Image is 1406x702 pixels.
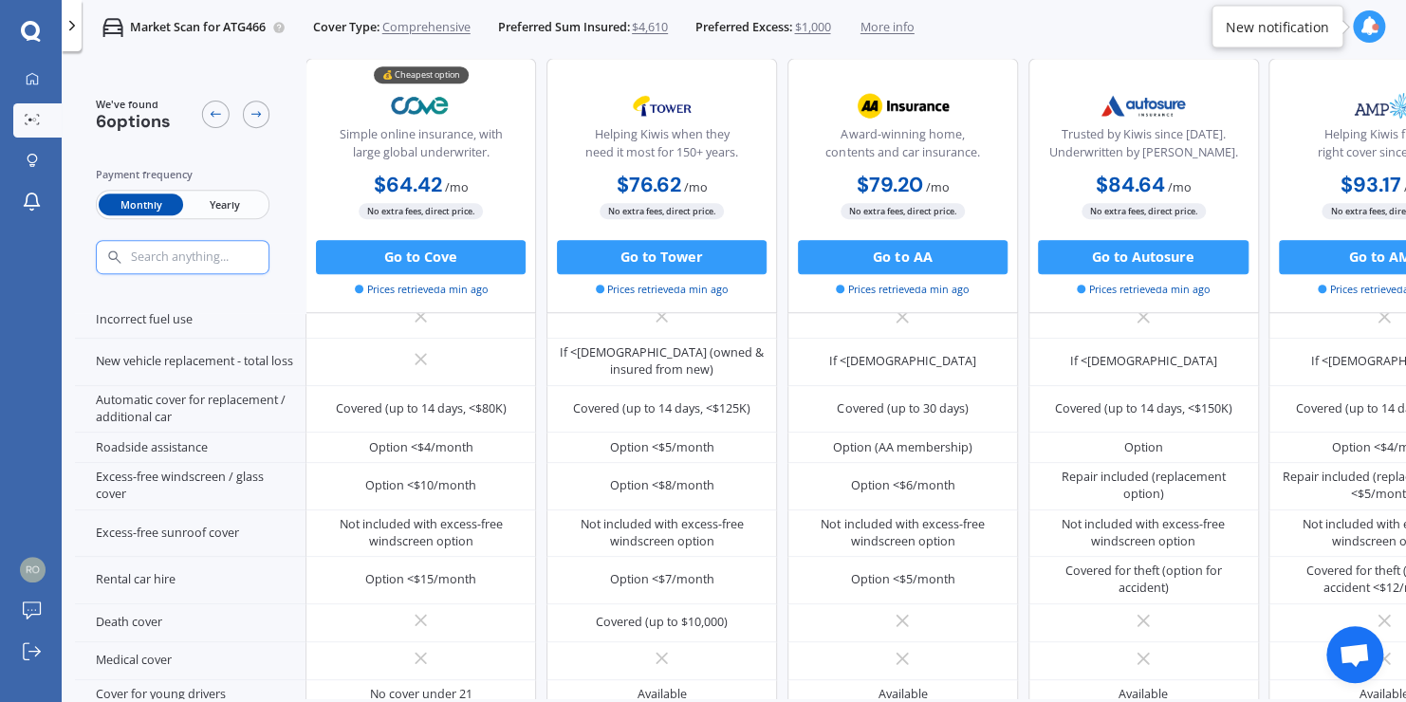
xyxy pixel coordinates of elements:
[609,571,713,588] div: Option <$7/month
[130,19,266,36] p: Market Scan for ATG466
[836,282,969,297] span: Prices retrieved a min ago
[336,400,507,417] div: Covered (up to 14 days, <$80K)
[794,19,830,36] span: $1,000
[129,249,303,265] input: Search anything...
[96,111,171,134] span: 6 options
[374,66,469,83] div: 💰 Cheapest option
[75,339,305,386] div: New vehicle replacement - total loss
[1041,516,1246,550] div: Not included with excess-free windscreen option
[573,400,750,417] div: Covered (up to 14 days, <$125K)
[319,516,524,550] div: Not included with excess-free windscreen option
[561,127,762,170] div: Helping Kiwis when they need it most for 150+ years.
[1341,172,1401,198] b: $93.17
[75,463,305,510] div: Excess-free windscreen / glass cover
[1096,172,1165,198] b: $84.64
[1041,469,1246,503] div: Repair included (replacement option)
[96,167,270,184] div: Payment frequency
[846,85,959,128] img: AA.webp
[616,172,680,198] b: $76.62
[1226,17,1329,36] div: New notification
[1043,127,1244,170] div: Trusted by Kiwis since [DATE]. Underwritten by [PERSON_NAME].
[497,19,629,36] span: Preferred Sum Insured:
[1326,626,1383,683] div: Open chat
[20,557,46,582] img: dcdc0edeccdd2d8d646a3080117c3456
[99,194,182,216] span: Monthly
[75,301,305,339] div: Incorrect fuel use
[359,204,483,220] span: No extra fees, direct price.
[841,204,965,220] span: No extra fees, direct price.
[365,571,476,588] div: Option <$15/month
[364,85,477,128] img: Cove.webp
[316,241,526,275] button: Go to Cove
[1038,241,1248,275] button: Go to Autosure
[1041,563,1246,597] div: Covered for theft (option for accident)
[1124,439,1163,456] div: Option
[75,604,305,642] div: Death cover
[1087,85,1200,128] img: Autosure.webp
[1168,179,1192,195] span: / mo
[313,19,379,36] span: Cover Type:
[856,172,922,198] b: $79.20
[925,179,949,195] span: / mo
[1055,400,1232,417] div: Covered (up to 14 days, <$150K)
[837,400,968,417] div: Covered (up to 30 days)
[600,204,724,220] span: No extra fees, direct price.
[800,516,1005,550] div: Not included with excess-free windscreen option
[605,85,718,128] img: Tower.webp
[829,353,976,370] div: If <[DEMOGRAPHIC_DATA]
[632,19,668,36] span: $4,610
[75,433,305,463] div: Roadside assistance
[102,17,123,38] img: car.f15378c7a67c060ca3f3.svg
[1070,353,1217,370] div: If <[DEMOGRAPHIC_DATA]
[609,477,713,494] div: Option <$8/month
[183,194,267,216] span: Yearly
[365,477,476,494] div: Option <$10/month
[860,19,915,36] span: More info
[75,386,305,434] div: Automatic cover for replacement / additional car
[557,241,767,275] button: Go to Tower
[355,282,488,297] span: Prices retrieved a min ago
[374,172,442,198] b: $64.42
[75,557,305,604] div: Rental car hire
[596,282,729,297] span: Prices retrieved a min ago
[75,642,305,680] div: Medical cover
[609,439,713,456] div: Option <$5/month
[560,516,765,550] div: Not included with excess-free windscreen option
[382,19,471,36] span: Comprehensive
[850,477,954,494] div: Option <$6/month
[683,179,707,195] span: / mo
[596,614,728,631] div: Covered (up to $10,000)
[695,19,792,36] span: Preferred Excess:
[850,571,954,588] div: Option <$5/month
[445,179,469,195] span: / mo
[96,98,171,113] span: We've found
[1082,204,1206,220] span: No extra fees, direct price.
[369,439,473,456] div: Option <$4/month
[802,127,1003,170] div: Award-winning home, contents and car insurance.
[75,510,305,558] div: Excess-free sunroof cover
[560,344,765,379] div: If <[DEMOGRAPHIC_DATA] (owned & insured from new)
[833,439,972,456] div: Option (AA membership)
[1077,282,1210,297] span: Prices retrieved a min ago
[798,241,1008,275] button: Go to AA
[321,127,522,170] div: Simple online insurance, with large global underwriter.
